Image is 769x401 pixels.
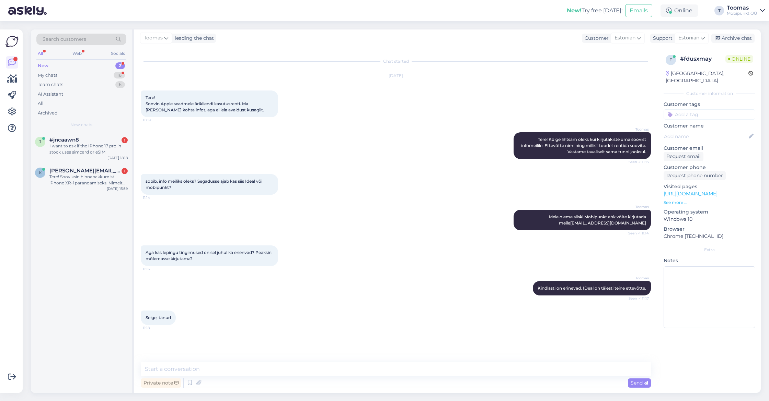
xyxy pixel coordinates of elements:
span: Toomas [623,276,649,281]
p: Operating system [664,208,755,216]
div: Extra [664,247,755,253]
span: Selge, tänud [146,315,171,320]
div: Chat started [141,58,651,64]
div: 1 [122,168,128,174]
div: Try free [DATE]: [567,7,622,15]
p: Windows 10 [664,216,755,223]
div: Private note [141,378,181,388]
span: Seen ✓ 11:14 [623,231,649,236]
div: Request phone number [664,171,726,180]
p: Browser [664,226,755,233]
div: My chats [38,72,57,79]
span: Estonian [615,34,635,42]
div: [DATE] 15:39 [107,186,128,191]
div: Request email [664,152,703,161]
p: See more ... [664,199,755,206]
span: Tere! Soovin Apple seadmele ärikliendi kasutusrenti. Ma [PERSON_NAME] kohta infot, aga ei leia av... [146,95,264,112]
div: Support [650,35,673,42]
div: AI Assistant [38,91,63,98]
a: [EMAIL_ADDRESS][DOMAIN_NAME] [570,220,646,226]
span: Send [631,380,648,386]
span: Online [725,55,753,63]
p: Customer email [664,145,755,152]
span: f [669,57,672,62]
div: leading the chat [172,35,214,42]
button: Emails [625,4,652,17]
div: All [36,49,44,58]
span: Aga kas lepingu tingimused on sel juhul ka erienvad? Peaksin mõlemasse kirjutama? [146,250,273,261]
p: Visited pages [664,183,755,190]
span: 11:09 [143,118,169,123]
div: Toomas [727,5,757,11]
span: Toomas [144,34,163,42]
span: j [39,139,41,144]
div: Team chats [38,81,63,88]
div: [DATE] 18:18 [107,155,128,160]
span: 11:16 [143,266,169,271]
span: #jncaawn8 [49,137,79,143]
div: # fdusxmay [680,55,725,63]
div: 2 [115,62,125,69]
div: Customer [582,35,609,42]
p: Customer tags [664,101,755,108]
p: Customer phone [664,164,755,171]
div: Web [71,49,83,58]
span: Meie oleme siiski Mobipunkt ehk võite kirjutada meile [549,214,647,226]
div: I want to ask if the IPhone 17 pro in stock uses simcard or eSIM [49,143,128,155]
span: k [39,170,42,175]
span: Toomas [623,127,649,132]
p: Chrome [TECHNICAL_ID] [664,233,755,240]
div: Tere! Sooviksin hinnapakkumist iPhone XR-i parandamiseks. Nimelt WiFi ja 4G enam ei tööta üldse, ... [49,174,128,186]
div: 16 [114,72,125,79]
a: [URL][DOMAIN_NAME] [664,191,718,197]
div: [GEOGRAPHIC_DATA], [GEOGRAPHIC_DATA] [666,70,748,84]
img: Askly Logo [5,35,19,48]
div: [DATE] [141,73,651,79]
input: Add name [664,133,747,140]
p: Notes [664,257,755,264]
div: 1 [122,137,128,143]
div: Mobipunkt OÜ [727,11,757,16]
span: 11:14 [143,195,169,200]
div: Socials [110,49,126,58]
div: New [38,62,48,69]
span: Seen ✓ 11:13 [623,159,649,165]
span: Kindlasti on erinevad. IDeal on täiesti teine ettevõtte. [538,285,646,291]
div: All [38,100,44,107]
span: 11:18 [143,325,169,330]
span: Seen ✓ 11:17 [623,296,649,301]
span: Search customers [43,36,86,43]
div: Online [661,4,698,17]
div: Archived [38,110,58,117]
div: 6 [115,81,125,88]
span: New chats [70,122,92,128]
span: sobib, info meiliks oleks? Segadusse ajab kas siis Ideal või mobipunkt? [146,179,263,190]
span: Toomas [623,204,649,209]
b: New! [567,7,582,14]
span: kristofer.ild@gmail.com [49,168,121,174]
div: T [714,6,724,15]
span: Tere! Kõige lihtsam oleks kui kirjutakiste oma soovist infomeilile. Ettevõtte nimi ning millist t... [521,137,647,154]
p: Customer name [664,122,755,130]
span: Estonian [678,34,699,42]
a: ToomasMobipunkt OÜ [727,5,765,16]
input: Add a tag [664,109,755,120]
div: Archive chat [711,34,755,43]
div: Customer information [664,90,755,97]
